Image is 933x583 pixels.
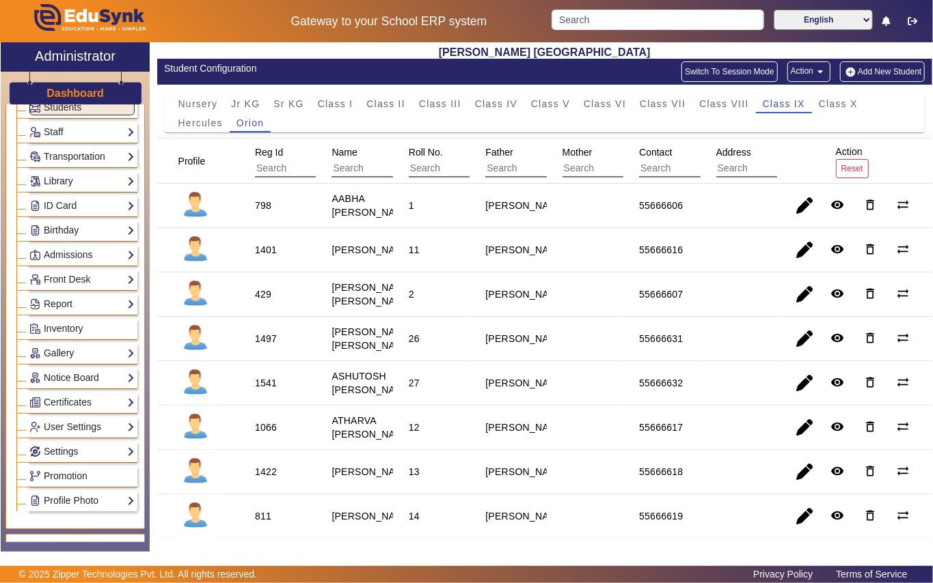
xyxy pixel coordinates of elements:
[409,465,420,479] div: 13
[863,509,877,522] mat-icon: delete_outline
[485,509,566,523] div: [PERSON_NAME]
[178,410,213,444] img: profile.png
[485,199,566,212] div: [PERSON_NAME]
[830,375,844,389] mat-icon: remove_red_eye
[44,102,81,113] span: Students
[485,376,566,390] div: [PERSON_NAME]
[896,509,910,522] mat-icon: sync_alt
[409,287,414,301] div: 2
[44,323,83,334] span: Inventory
[831,139,874,182] div: Action
[843,66,858,78] img: add-new-student.png
[639,199,683,212] div: 55666606
[164,61,537,76] div: Student Configuration
[863,198,877,212] mat-icon: delete_outline
[332,326,412,351] staff-with-status: [PERSON_NAME] [PERSON_NAME]
[332,511,412,522] staff-with-status: [PERSON_NAME]
[409,421,420,434] div: 12
[255,421,277,434] div: 1066
[30,324,40,334] img: Inventory.png
[830,420,844,433] mat-icon: remove_red_eye
[475,99,517,109] span: Class IV
[255,332,277,345] div: 1497
[896,287,910,300] mat-icon: sync_alt
[178,118,223,128] span: Hercules
[178,499,213,533] img: profile.png
[255,287,271,301] div: 429
[419,99,461,109] span: Class III
[29,321,135,337] a: Inventory
[863,242,877,256] mat-icon: delete_outline
[19,567,258,582] p: © 2025 Zipper Technologies Pvt. Ltd. All rights reserved.
[830,198,844,212] mat-icon: remove_red_eye
[1,42,150,72] a: Administrator
[178,322,213,356] img: profile.png
[896,242,910,256] mat-icon: sync_alt
[640,99,686,109] span: Class VII
[584,99,626,109] span: Class VI
[236,118,264,128] span: Orion
[863,287,877,300] mat-icon: delete_outline
[485,332,566,345] div: [PERSON_NAME]
[639,287,683,301] div: 55666607
[250,140,394,182] div: Reg Id
[896,375,910,389] mat-icon: sync_alt
[485,421,566,434] div: [PERSON_NAME]
[35,48,116,64] h2: Administrator
[485,147,513,158] span: Father
[485,287,566,301] div: [PERSON_NAME]
[552,10,764,30] input: Search
[255,243,277,257] div: 1401
[896,420,910,433] mat-icon: sync_alt
[716,147,751,158] span: Address
[409,199,414,212] div: 1
[639,421,683,434] div: 55666617
[255,199,271,212] div: 798
[639,465,683,479] div: 55666618
[255,147,283,158] span: Reg Id
[178,366,213,400] img: profile.png
[558,140,702,182] div: Mother
[409,243,420,257] div: 11
[763,99,805,109] span: Class IX
[327,140,471,182] div: Name
[863,464,877,478] mat-icon: delete_outline
[30,102,40,113] img: Students.png
[46,86,105,100] a: Dashboard
[332,244,412,255] staff-with-status: [PERSON_NAME]
[332,282,412,307] staff-with-status: [PERSON_NAME] [PERSON_NAME]
[332,193,412,218] staff-with-status: AABHA [PERSON_NAME]
[531,99,570,109] span: Class V
[409,509,420,523] div: 14
[332,160,454,177] input: Search
[813,65,827,79] mat-icon: arrow_drop_down
[174,149,223,173] div: Profile
[332,466,412,477] staff-with-status: [PERSON_NAME]
[255,376,277,390] div: 1541
[634,140,779,182] div: Contact
[318,99,353,109] span: Class I
[787,61,830,82] button: Action
[699,99,748,109] span: Class VIII
[485,160,608,177] input: Search
[178,188,213,223] img: profile.png
[639,509,683,523] div: 55666619
[485,465,566,479] div: [PERSON_NAME]
[716,160,839,177] input: Search
[178,233,213,267] img: profile.png
[178,156,206,167] span: Profile
[712,140,856,182] div: Address
[255,465,277,479] div: 1422
[366,99,405,109] span: Class II
[44,470,87,481] span: Promotion
[332,371,412,395] staff-with-status: ASHUTOSH [PERSON_NAME]
[241,14,537,29] h5: Gateway to your School ERP system
[863,331,877,345] mat-icon: delete_outline
[863,375,877,389] mat-icon: delete_outline
[896,464,910,478] mat-icon: sync_alt
[830,509,844,522] mat-icon: remove_red_eye
[178,99,218,109] span: Nursery
[829,565,914,583] a: Terms of Service
[681,61,778,82] button: Switch To Session Mode
[563,160,685,177] input: Search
